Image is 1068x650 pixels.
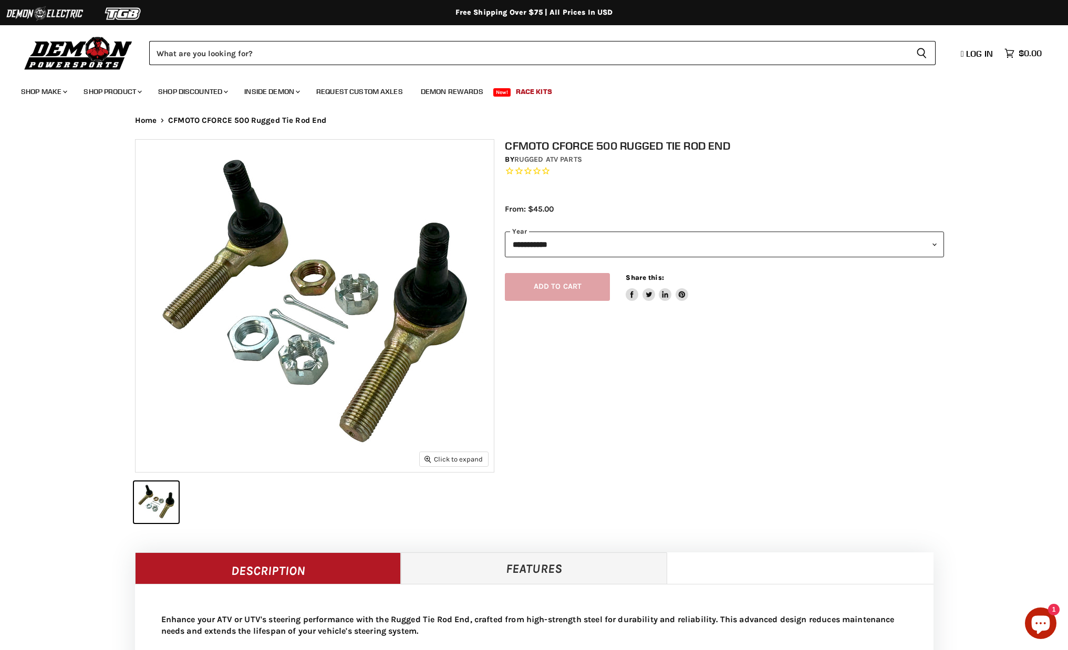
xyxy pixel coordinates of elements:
a: Shop Discounted [150,81,234,102]
button: Search [908,41,936,65]
a: Rugged ATV Parts [514,155,582,164]
img: Demon Electric Logo 2 [5,4,84,24]
nav: Breadcrumbs [114,116,955,125]
a: Shop Product [76,81,148,102]
inbox-online-store-chat: Shopify online store chat [1022,607,1060,642]
div: Free Shipping Over $75 | All Prices In USD [114,8,955,17]
a: Shop Make [13,81,74,102]
a: Inside Demon [236,81,306,102]
button: CFMOTO CFORCE 500 Rugged Tie Rod End thumbnail [134,481,179,523]
select: year [505,232,944,257]
img: CFMOTO CFORCE 500 Rugged Tie Rod End [136,140,494,472]
h1: CFMOTO CFORCE 500 Rugged Tie Rod End [505,139,944,152]
span: $0.00 [1019,48,1042,58]
span: Share this: [626,274,663,281]
span: Click to expand [424,455,483,463]
img: TGB Logo 2 [84,4,163,24]
form: Product [149,41,936,65]
a: Race Kits [508,81,560,102]
p: Enhance your ATV or UTV's steering performance with the Rugged Tie Rod End, crafted from high-str... [161,614,907,637]
a: Home [135,116,157,125]
button: Click to expand [420,452,488,466]
span: Rated 0.0 out of 5 stars 0 reviews [505,166,944,177]
a: Description [135,552,401,584]
a: Features [401,552,667,584]
a: Request Custom Axles [308,81,411,102]
a: Demon Rewards [413,81,491,102]
span: Log in [966,48,993,59]
input: Search [149,41,908,65]
span: New! [493,88,511,97]
span: CFMOTO CFORCE 500 Rugged Tie Rod End [168,116,326,125]
ul: Main menu [13,77,1039,102]
a: $0.00 [999,46,1047,61]
img: Demon Powersports [21,34,136,71]
div: by [505,154,944,165]
span: From: $45.00 [505,204,554,214]
a: Log in [956,49,999,58]
aside: Share this: [626,273,688,301]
